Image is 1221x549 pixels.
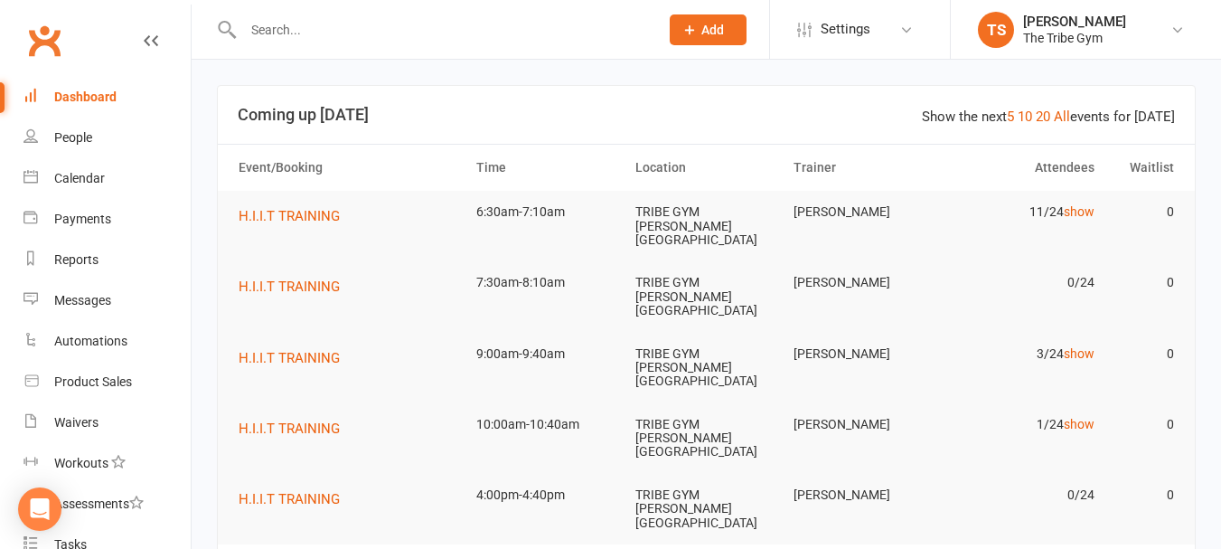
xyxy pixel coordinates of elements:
[627,474,786,544] td: TRIBE GYM [PERSON_NAME][GEOGRAPHIC_DATA]
[54,252,99,267] div: Reports
[239,347,352,369] button: H.I.I.T TRAINING
[785,333,944,375] td: [PERSON_NAME]
[1064,204,1094,219] a: show
[627,403,786,474] td: TRIBE GYM [PERSON_NAME][GEOGRAPHIC_DATA]
[1064,417,1094,431] a: show
[1103,145,1182,191] th: Waitlist
[627,333,786,403] td: TRIBE GYM [PERSON_NAME][GEOGRAPHIC_DATA]
[54,456,108,470] div: Workouts
[468,474,627,516] td: 4:00pm-4:40pm
[239,208,340,224] span: H.I.I.T TRAINING
[238,106,1175,124] h3: Coming up [DATE]
[944,474,1104,516] td: 0/24
[785,145,944,191] th: Trainer
[944,333,1104,375] td: 3/24
[18,487,61,531] div: Open Intercom Messenger
[23,443,191,484] a: Workouts
[23,321,191,362] a: Automations
[785,191,944,233] td: [PERSON_NAME]
[54,497,144,511] div: Assessments
[23,118,191,158] a: People
[239,205,352,227] button: H.I.I.T TRAINING
[701,23,724,37] span: Add
[1023,30,1126,46] div: The Tribe Gym
[54,415,99,430] div: Waivers
[54,90,117,104] div: Dashboard
[468,403,627,446] td: 10:00am-10:40am
[230,145,468,191] th: Event/Booking
[468,145,627,191] th: Time
[54,171,105,185] div: Calendar
[239,350,340,366] span: H.I.I.T TRAINING
[238,17,646,43] input: Search...
[239,491,340,507] span: H.I.I.T TRAINING
[785,474,944,516] td: [PERSON_NAME]
[1103,333,1182,375] td: 0
[627,261,786,332] td: TRIBE GYM [PERSON_NAME][GEOGRAPHIC_DATA]
[239,276,352,298] button: H.I.I.T TRAINING
[54,334,127,348] div: Automations
[1007,109,1014,125] a: 5
[821,9,870,50] span: Settings
[468,191,627,233] td: 6:30am-7:10am
[1023,14,1126,30] div: [PERSON_NAME]
[23,240,191,280] a: Reports
[239,488,352,510] button: H.I.I.T TRAINING
[785,261,944,304] td: [PERSON_NAME]
[922,106,1175,128] div: Show the next events for [DATE]
[1103,403,1182,446] td: 0
[1103,261,1182,304] td: 0
[23,402,191,443] a: Waivers
[944,403,1104,446] td: 1/24
[23,158,191,199] a: Calendar
[54,212,111,226] div: Payments
[468,261,627,304] td: 7:30am-8:10am
[1018,109,1032,125] a: 10
[978,12,1014,48] div: TS
[944,145,1104,191] th: Attendees
[239,418,352,440] button: H.I.I.T TRAINING
[670,14,747,45] button: Add
[1054,109,1070,125] a: All
[23,280,191,321] a: Messages
[54,374,132,389] div: Product Sales
[944,191,1104,233] td: 11/24
[1103,191,1182,233] td: 0
[785,403,944,446] td: [PERSON_NAME]
[239,421,340,437] span: H.I.I.T TRAINING
[944,261,1104,304] td: 0/24
[22,18,67,63] a: Clubworx
[1064,346,1094,361] a: show
[627,145,786,191] th: Location
[1036,109,1050,125] a: 20
[23,199,191,240] a: Payments
[468,333,627,375] td: 9:00am-9:40am
[627,191,786,261] td: TRIBE GYM [PERSON_NAME][GEOGRAPHIC_DATA]
[1103,474,1182,516] td: 0
[23,484,191,525] a: Assessments
[54,293,111,308] div: Messages
[239,279,340,295] span: H.I.I.T TRAINING
[23,362,191,402] a: Product Sales
[23,77,191,118] a: Dashboard
[54,130,92,145] div: People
